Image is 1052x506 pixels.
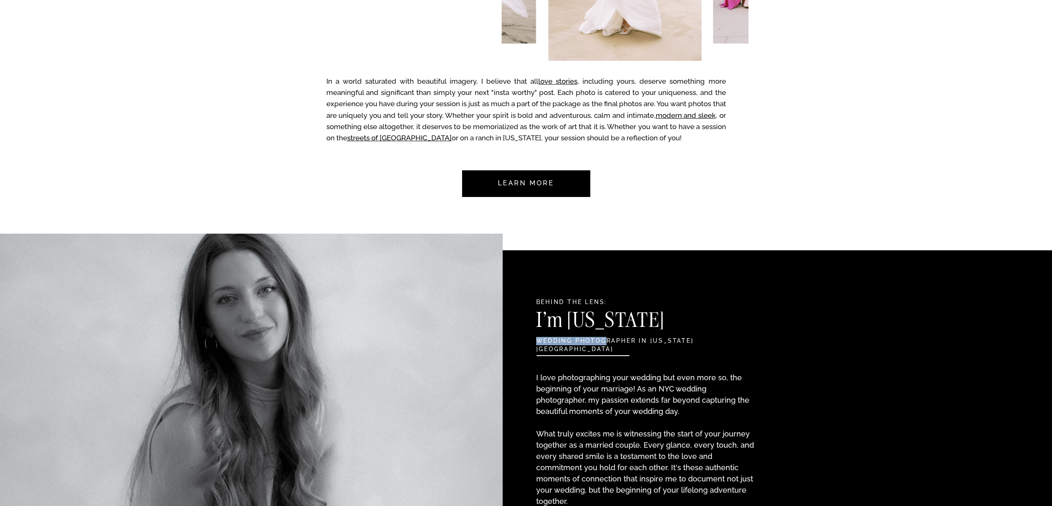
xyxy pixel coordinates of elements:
p: I love photographing your wedding but even more so, the beginning of your marriage! As an NYC wed... [536,372,756,490]
a: streets of [GEOGRAPHIC_DATA] [347,134,452,142]
h2: Behind the Lens: [536,298,713,307]
p: In a world saturated with beautiful imagery, I believe that all , including yours, deserve someth... [326,76,726,148]
h3: I'm [US_STATE] [536,310,717,335]
a: modern and sleek [656,111,716,120]
a: love stories [538,77,577,85]
h2: wedding photographer in [US_STATE][GEOGRAPHIC_DATA] [536,337,713,346]
a: Learn more [487,170,565,197]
